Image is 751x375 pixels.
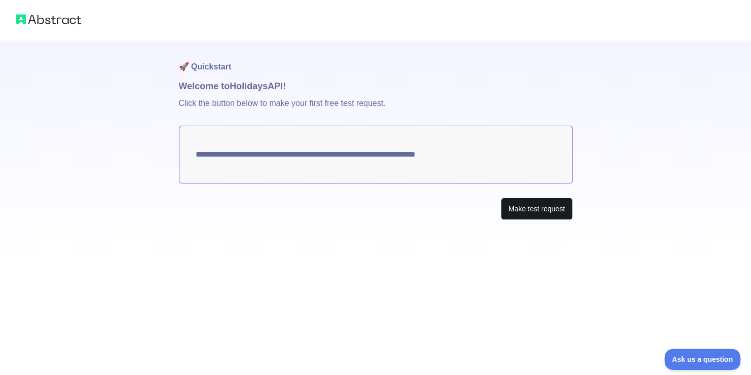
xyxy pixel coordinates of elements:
iframe: Toggle Customer Support [664,349,741,370]
h1: 🚀 Quickstart [179,41,573,79]
p: Click the button below to make your first free test request. [179,93,573,126]
button: Make test request [501,198,572,220]
h1: Welcome to Holidays API! [179,79,573,93]
img: Abstract logo [16,12,81,26]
